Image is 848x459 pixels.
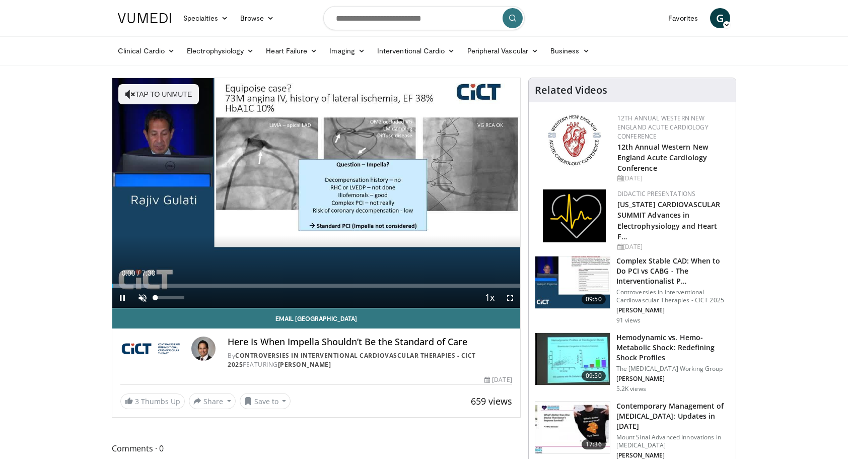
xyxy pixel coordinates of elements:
[121,269,135,277] span: 0:00
[142,269,155,277] span: 7:30
[480,288,500,308] button: Playback Rate
[228,337,512,348] h4: Here Is When Impella Shouldn’t Be the Standard of Care
[118,84,199,104] button: Tap to unmute
[617,200,721,241] a: [US_STATE] CARDIOVASCULAR SUMMIT Advances in Electrophysiology and Heart F…
[112,41,181,61] a: Clinical Cardio
[616,365,730,373] p: The [MEDICAL_DATA] Working Group
[323,6,525,30] input: Search topics, interventions
[582,294,606,304] span: 09:50
[118,13,171,23] img: VuMedi Logo
[228,351,512,369] div: By FEATURING
[616,401,730,431] h3: Contemporary Management of [MEDICAL_DATA]: Updates in [DATE]
[228,351,476,369] a: Controversies in Interventional Cardiovascular Therapies - CICT 2025
[582,439,606,449] span: 17:36
[137,269,139,277] span: /
[260,41,323,61] a: Heart Failure
[191,337,216,361] img: Avatar
[535,402,610,454] img: df55f059-d842-45fe-860a-7f3e0b094e1d.150x105_q85_crop-smart_upscale.jpg
[535,333,730,393] a: 09:50 Hemodynamic vs. Hemo-Metabolic Shock: Redefining Shock Profiles The [MEDICAL_DATA] Working ...
[617,189,728,199] div: Didactic Presentations
[112,308,520,329] a: Email [GEOGRAPHIC_DATA]
[710,8,730,28] a: G
[240,393,291,409] button: Save to
[371,41,461,61] a: Interventional Cardio
[112,288,132,308] button: Pause
[323,41,371,61] a: Imaging
[177,8,234,28] a: Specialties
[189,393,236,409] button: Share
[617,114,709,141] a: 12th Annual Western New England Acute Cardiology Conference
[234,8,280,28] a: Browse
[112,284,520,288] div: Progress Bar
[543,189,606,242] img: 1860aa7a-ba06-47e3-81a4-3dc728c2b4cf.png.150x105_q85_autocrop_double_scale_upscale_version-0.2.png
[582,371,606,381] span: 09:50
[500,288,520,308] button: Fullscreen
[616,316,641,324] p: 91 views
[112,442,521,455] span: Comments 0
[181,41,260,61] a: Electrophysiology
[135,397,139,406] span: 3
[112,78,520,308] video-js: Video Player
[535,333,610,385] img: 2496e462-765f-4e8f-879f-a0c8e95ea2b6.150x105_q85_crop-smart_upscale.jpg
[617,174,728,183] div: [DATE]
[616,375,730,383] p: [PERSON_NAME]
[484,375,512,384] div: [DATE]
[132,288,153,308] button: Unmute
[617,142,708,173] a: 12th Annual Western New England Acute Cardiology Conference
[461,41,544,61] a: Peripheral Vascular
[278,360,331,369] a: [PERSON_NAME]
[617,242,728,251] div: [DATE]
[616,333,730,363] h3: Hemodynamic vs. Hemo-Metabolic Shock: Redefining Shock Profiles
[616,306,730,314] p: [PERSON_NAME]
[616,433,730,449] p: Mount Sinai Advanced Innovations in [MEDICAL_DATA]
[155,296,184,299] div: Volume Level
[616,256,730,286] h3: Complex Stable CAD: When to Do PCI vs CABG - The Interventionalist P…
[535,256,730,324] a: 09:50 Complex Stable CAD: When to Do PCI vs CABG - The Interventionalist P… Controversies in Inte...
[662,8,704,28] a: Favorites
[471,395,512,407] span: 659 views
[120,337,187,361] img: Controversies in Interventional Cardiovascular Therapies - CICT 2025
[616,385,646,393] p: 5.2K views
[535,256,610,309] img: 82c57d68-c47c-48c9-9839-2413b7dd3155.150x105_q85_crop-smart_upscale.jpg
[535,84,607,96] h4: Related Videos
[616,288,730,304] p: Controversies in Interventional Cardiovascular Therapies - CICT 2025
[120,394,185,409] a: 3 Thumbs Up
[546,114,602,167] img: 0954f259-7907-4053-a817-32a96463ecc8.png.150x105_q85_autocrop_double_scale_upscale_version-0.2.png
[544,41,596,61] a: Business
